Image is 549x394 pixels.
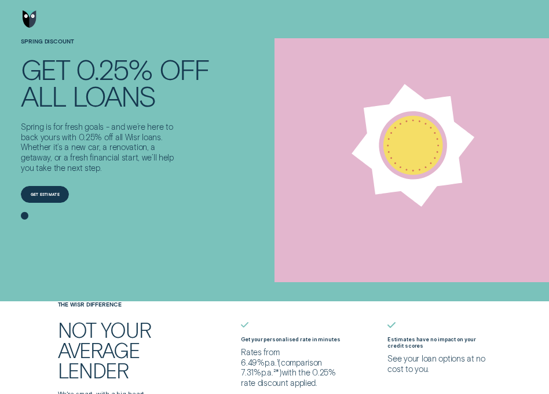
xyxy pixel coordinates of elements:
[72,82,156,109] div: loans
[21,122,186,173] p: Spring is for fresh goals - and we’re here to back yours with 0.25% off all Wisr loans. Whether i...
[76,56,152,82] div: 0.25%
[241,337,341,342] label: Get your personalised rate in minutes
[278,357,281,367] span: (
[265,357,277,367] span: Per Annum
[387,353,491,374] p: See your loan options at no cost to you.
[21,186,69,203] a: Get estimate
[265,357,277,367] span: p.a.
[21,56,208,109] h4: Get 0.25% off all loans
[21,82,65,109] div: all
[261,367,273,377] span: Per Annum
[23,10,37,28] img: Wisr
[387,337,475,349] label: Estimates have no impact on your credit scores
[21,56,69,82] div: Get
[159,56,208,82] div: off
[279,367,282,377] span: )
[261,367,273,377] span: p.a.
[21,38,208,56] h1: SPRING DISCOUNT
[58,319,184,380] h2: Not your average lender
[241,347,345,388] p: Rates from 6.49% ¹ comparison 7.31% ²* with the 0.25% rate discount applied.
[58,301,198,308] h4: THE WISR DIFFERENCE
